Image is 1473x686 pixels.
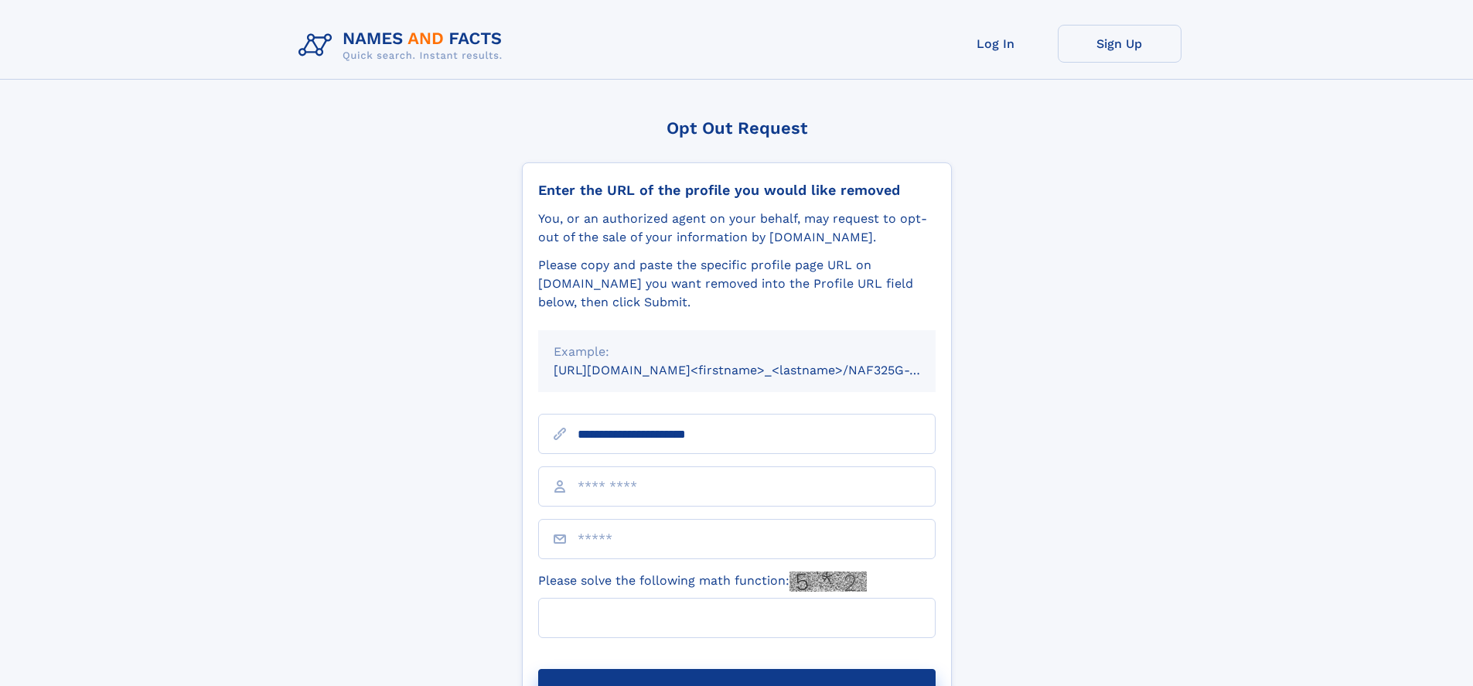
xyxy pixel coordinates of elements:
div: Please copy and paste the specific profile page URL on [DOMAIN_NAME] you want removed into the Pr... [538,256,936,312]
small: [URL][DOMAIN_NAME]<firstname>_<lastname>/NAF325G-xxxxxxxx [554,363,965,377]
div: Opt Out Request [522,118,952,138]
div: Example: [554,343,920,361]
label: Please solve the following math function: [538,572,867,592]
div: You, or an authorized agent on your behalf, may request to opt-out of the sale of your informatio... [538,210,936,247]
a: Log In [934,25,1058,63]
a: Sign Up [1058,25,1181,63]
div: Enter the URL of the profile you would like removed [538,182,936,199]
img: Logo Names and Facts [292,25,515,67]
